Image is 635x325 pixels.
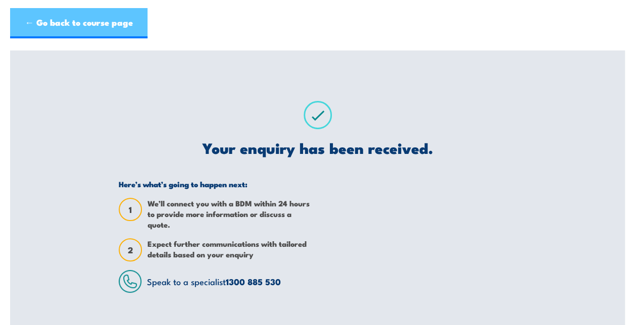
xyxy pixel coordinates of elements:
[226,275,281,288] a: 1300 885 530
[119,179,310,189] h5: Here’s what’s going to happen next:
[119,141,516,154] h2: Your enquiry has been received.
[148,238,310,261] span: Expect further communications with tailored details based on your enquiry
[10,8,148,38] a: ← Go back to course page
[120,204,141,215] span: 1
[120,245,141,255] span: 2
[147,275,281,288] span: Speak to a specialist
[148,198,310,230] span: We’ll connect you with a BDM within 24 hours to provide more information or discuss a quote.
